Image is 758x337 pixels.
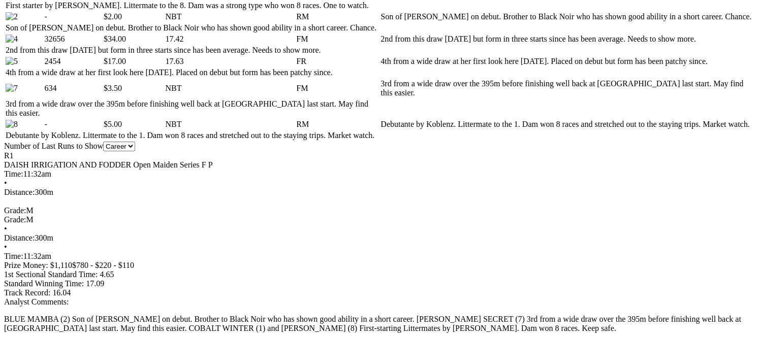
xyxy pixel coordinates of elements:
td: 2454 [44,56,102,66]
span: Distance: [4,233,35,242]
td: - [44,12,102,22]
td: FR [296,56,379,66]
td: 17.42 [165,34,295,44]
td: NBT [165,119,295,129]
span: R1 [4,151,14,160]
span: • [4,179,7,187]
td: NBT [165,12,295,22]
td: Debutante by Koblenz. Littermate to the 1. Dam won 8 races and stretched out to the staying trips... [380,119,753,129]
span: Grade: [4,206,26,215]
div: 300m [4,188,754,197]
span: $2.00 [104,12,122,21]
span: Standard Winning Time: [4,279,84,288]
div: 11:32am [4,170,754,179]
td: 4th from a wide draw at her first look here [DATE]. Placed on debut but form has been patchy since. [380,56,753,66]
span: Analyst Comments: [4,297,69,306]
span: $34.00 [104,35,126,43]
span: $17.00 [104,57,126,65]
td: 32656 [44,34,102,44]
span: Time: [4,252,23,260]
div: Number of Last Runs to Show [4,142,754,151]
td: 3rd from a wide draw over the 395m before finishing well back at [GEOGRAPHIC_DATA] last start. Ma... [380,79,753,98]
td: 17.63 [165,56,295,66]
span: Track Record: [4,288,50,297]
td: - [44,119,102,129]
div: M [4,206,754,215]
span: 17.09 [86,279,104,288]
span: 16.04 [52,288,71,297]
td: RM [296,12,379,22]
span: Distance: [4,188,35,196]
span: $780 - $220 - $110 [72,261,134,269]
span: • [4,224,7,233]
td: Son of [PERSON_NAME] on debut. Brother to Black Noir who has shown good ability in a short career... [380,12,753,22]
div: 300m [4,233,754,243]
td: 4th from a wide draw at her first look here [DATE]. Placed on debut but form has been patchy since. [5,68,379,78]
img: 5 [6,57,18,66]
div: Prize Money: $1,110 [4,261,754,270]
td: 634 [44,79,102,98]
td: FM [296,34,379,44]
img: 2 [6,12,18,21]
img: 4 [6,35,18,44]
td: 2nd from this draw [DATE] but form in three starts since has been average. Needs to show more. [380,34,753,44]
span: $5.00 [104,120,122,128]
td: 3rd from a wide draw over the 395m before finishing well back at [GEOGRAPHIC_DATA] last start. Ma... [5,99,379,118]
div: DAISH IRRIGATION AND FODDER Open Maiden Series F P [4,160,754,170]
td: Debutante by Koblenz. Littermate to the 1. Dam won 8 races and stretched out to the staying trips... [5,130,379,141]
span: • [4,243,7,251]
span: Time: [4,170,23,178]
div: M [4,215,754,224]
td: First starter by [PERSON_NAME]. Littermate to the 8. Dam was a strong type who won 8 races. One t... [5,1,379,11]
td: RM [296,119,379,129]
img: 7 [6,84,18,93]
p: BLUE MAMBA (2) Son of [PERSON_NAME] on debut. Brother to Black Noir who has shown good ability in... [4,315,754,333]
td: NBT [165,79,295,98]
img: 8 [6,120,18,129]
span: 4.65 [100,270,114,279]
span: 1st Sectional Standard Time: [4,270,98,279]
td: Son of [PERSON_NAME] on debut. Brother to Black Noir who has shown good ability in a short career... [5,23,379,33]
div: 11:32am [4,252,754,261]
span: Grade: [4,215,26,224]
td: FM [296,79,379,98]
td: 2nd from this draw [DATE] but form in three starts since has been average. Needs to show more. [5,45,379,55]
span: $3.50 [104,84,122,92]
